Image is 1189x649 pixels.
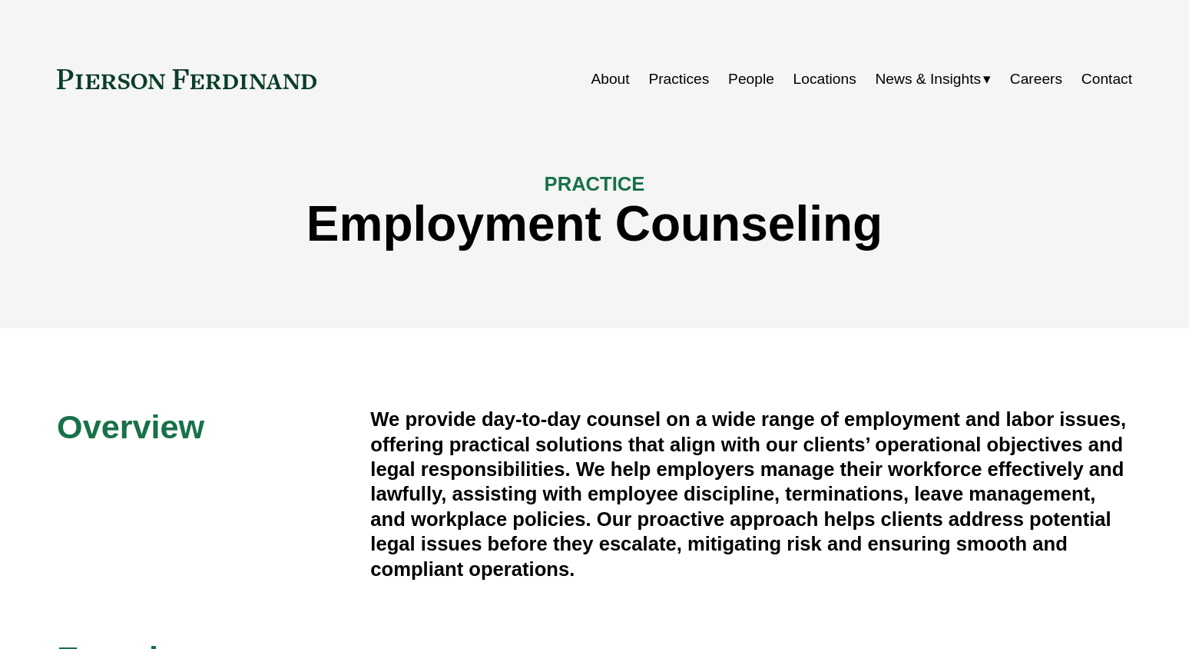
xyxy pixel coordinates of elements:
a: About [591,65,629,94]
a: Locations [793,65,856,94]
span: Overview [57,408,204,445]
a: Careers [1010,65,1062,94]
a: People [728,65,774,94]
a: Contact [1081,65,1132,94]
h1: Employment Counseling [57,196,1132,252]
span: PRACTICE [545,173,645,195]
a: folder dropdown [876,65,992,94]
a: Practices [648,65,709,94]
span: News & Insights [876,66,982,93]
h4: We provide day-to-day counsel on a wide range of employment and labor issues, offering practical ... [370,407,1132,581]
